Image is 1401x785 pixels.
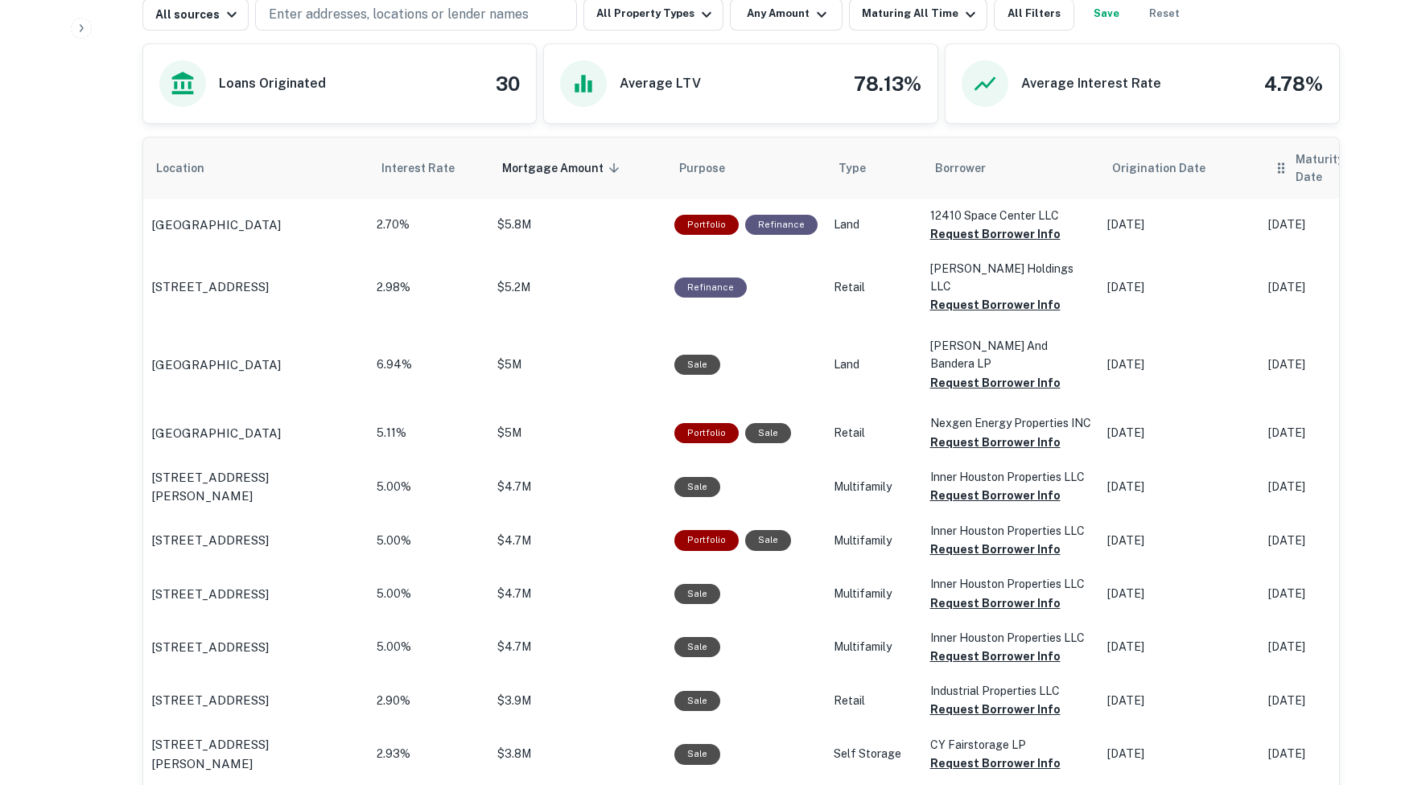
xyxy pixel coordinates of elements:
span: Purpose [679,158,746,178]
p: $4.7M [497,639,658,656]
button: Request Borrower Info [930,486,1061,505]
a: [STREET_ADDRESS] [151,691,361,710]
button: Request Borrower Info [930,700,1061,719]
div: Sale [674,691,720,711]
p: Inner Houston Properties LLC [930,575,1091,593]
p: $3.8M [497,746,658,762]
p: [DATE] [1107,586,1252,602]
div: This is a portfolio loan with 5 properties [674,530,739,550]
th: Origination Date [1099,138,1260,199]
p: [DATE] [1107,425,1252,442]
p: 6.94% [377,356,481,373]
div: Maturity dates displayed may be estimated. Please contact the lender for the most accurate maturi... [1296,150,1387,186]
iframe: Chat Widget [1321,605,1401,682]
th: Interest Rate [369,138,489,199]
button: Request Borrower Info [930,754,1061,773]
span: Origination Date [1112,158,1226,178]
button: Request Borrower Info [930,540,1061,559]
p: [STREET_ADDRESS] [151,585,269,604]
p: [DATE] [1107,746,1252,762]
a: [STREET_ADDRESS] [151,531,361,550]
span: Interest Rate [381,158,476,178]
div: Sale [745,423,791,443]
p: [GEOGRAPHIC_DATA] [151,424,281,443]
div: Sale [674,477,720,497]
p: Retail [834,425,914,442]
p: 2.90% [377,693,481,709]
p: [DATE] [1107,216,1252,233]
p: Multifamily [834,532,914,549]
p: [GEOGRAPHIC_DATA] [151,356,281,375]
button: Request Borrower Info [930,594,1061,613]
p: Land [834,216,914,233]
h6: Maturity Date [1296,150,1371,186]
p: $5M [497,356,658,373]
p: 5.11% [377,425,481,442]
p: Industrial Properties LLC [930,682,1091,700]
p: [DATE] [1107,479,1252,495]
h4: 78.13% [854,69,921,98]
div: Sale [674,744,720,764]
a: [GEOGRAPHIC_DATA] [151,424,361,443]
p: [STREET_ADDRESS] [151,691,269,710]
button: Request Borrower Info [930,224,1061,244]
p: Inner Houston Properties LLC [930,468,1091,486]
p: 2.70% [377,216,481,233]
h6: Average LTV [620,74,701,93]
h4: 30 [496,69,520,98]
p: $4.7M [497,532,658,549]
p: [DATE] [1107,693,1252,709]
p: Multifamily [834,479,914,495]
p: [DATE] [1107,532,1252,549]
p: CY Fairstorage LP [930,736,1091,754]
button: Request Borrower Info [930,373,1061,392]
div: This is a portfolio loan with 2 properties [674,423,739,443]
th: Borrower [922,138,1099,199]
div: Sale [674,355,720,375]
th: Type [826,138,922,199]
button: Request Borrower Info [930,647,1061,666]
div: This is a portfolio loan with 2 properties [674,215,739,235]
div: Sale [745,530,791,550]
span: Type [839,158,866,178]
div: Maturing All Time [862,5,980,24]
div: All sources [155,5,241,24]
button: Request Borrower Info [930,295,1061,314]
p: [GEOGRAPHIC_DATA] [151,216,281,235]
p: $4.7M [497,586,658,602]
div: This loan purpose was for refinancing [674,277,747,298]
p: Land [834,356,914,373]
a: [STREET_ADDRESS][PERSON_NAME] [151,735,361,773]
p: Self Storage [834,746,914,762]
p: [PERSON_NAME] And Bandera LP [930,337,1091,372]
p: Multifamily [834,586,914,602]
p: 2.93% [377,746,481,762]
span: Location [156,158,225,178]
p: 5.00% [377,639,481,656]
a: [STREET_ADDRESS] [151,638,361,657]
h6: Loans Originated [219,74,326,93]
p: [DATE] [1107,639,1252,656]
p: Retail [834,279,914,296]
a: [STREET_ADDRESS] [151,277,361,297]
p: $3.9M [497,693,658,709]
p: [DATE] [1107,356,1252,373]
th: Location [143,138,369,199]
p: Inner Houston Properties LLC [930,522,1091,540]
a: [GEOGRAPHIC_DATA] [151,216,361,235]
p: 2.98% [377,279,481,296]
p: Inner Houston Properties LLC [930,629,1091,647]
p: Enter addresses, locations or lender names [269,5,529,24]
p: 5.00% [377,532,481,549]
p: 5.00% [377,586,481,602]
a: [STREET_ADDRESS][PERSON_NAME] [151,468,361,506]
span: Mortgage Amount [502,158,624,178]
a: [GEOGRAPHIC_DATA] [151,356,361,375]
span: Borrower [935,158,986,178]
th: Purpose [666,138,826,199]
p: [STREET_ADDRESS] [151,638,269,657]
p: $5M [497,425,658,442]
